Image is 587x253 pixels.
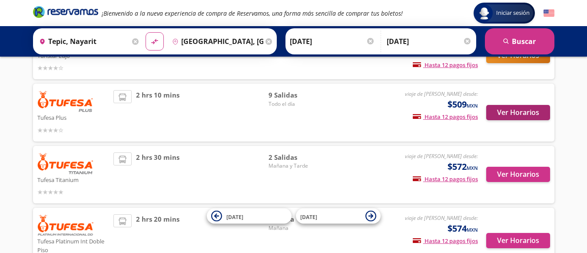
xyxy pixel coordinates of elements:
[486,233,550,248] button: Ver Horarios
[544,8,554,19] button: English
[207,209,292,224] button: [DATE]
[169,30,263,52] input: Buscar Destino
[33,5,98,21] a: Brand Logo
[467,226,478,233] small: MXN
[300,213,317,220] span: [DATE]
[467,165,478,171] small: MXN
[413,113,478,121] span: Hasta 12 pagos fijos
[448,98,478,111] span: $509
[486,105,550,120] button: Ver Horarios
[37,152,94,174] img: Tufesa Titanium
[405,90,478,98] em: viaje de [PERSON_NAME] desde:
[387,30,472,52] input: Opcional
[37,90,94,112] img: Tufesa Plus
[405,214,478,222] em: viaje de [PERSON_NAME] desde:
[37,214,94,236] img: Tufesa Platinum Int Doble Piso
[485,28,554,54] button: Buscar
[448,160,478,173] span: $572
[37,174,109,185] p: Tufesa Titanium
[448,222,478,235] span: $574
[269,152,329,162] span: 2 Salidas
[290,30,375,52] input: Elegir Fecha
[136,90,179,135] span: 2 hrs 10 mins
[36,30,130,52] input: Buscar Origen
[413,237,478,245] span: Hasta 12 pagos fijos
[269,224,329,232] span: Mañana
[269,90,329,100] span: 9 Salidas
[226,213,243,220] span: [DATE]
[33,5,98,18] i: Brand Logo
[493,9,533,17] span: Iniciar sesión
[486,167,550,182] button: Ver Horarios
[269,162,329,170] span: Mañana y Tarde
[413,61,478,69] span: Hasta 12 pagos fijos
[37,112,109,122] p: Tufesa Plus
[467,102,478,109] small: MXN
[102,9,403,17] em: ¡Bienvenido a la nueva experiencia de compra de Reservamos, una forma más sencilla de comprar tus...
[296,209,381,224] button: [DATE]
[413,175,478,183] span: Hasta 12 pagos fijos
[269,100,329,108] span: Todo el día
[136,152,179,197] span: 2 hrs 30 mins
[405,152,478,160] em: viaje de [PERSON_NAME] desde:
